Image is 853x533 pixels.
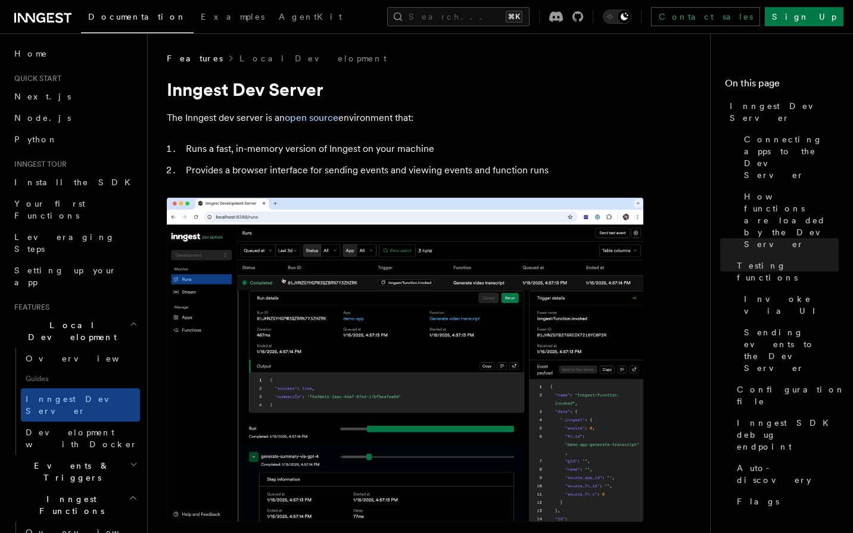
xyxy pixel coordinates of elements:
span: Python [14,135,58,144]
span: Home [14,48,48,60]
a: How functions are loaded by the Dev Server [739,186,839,255]
span: Inngest Dev Server [730,100,839,124]
a: Testing functions [732,255,839,288]
button: Inngest Functions [10,488,140,522]
a: Flags [732,491,839,512]
span: Events & Triggers [10,460,130,484]
span: Next.js [14,92,71,101]
span: Sending events to the Dev Server [744,326,839,374]
span: Flags [737,495,779,507]
a: Sending events to the Dev Server [739,322,839,379]
span: Auto-discovery [737,462,839,486]
a: Inngest SDK debug endpoint [732,412,839,457]
a: Contact sales [651,7,760,26]
button: Local Development [10,314,140,348]
a: Python [10,129,140,150]
span: Features [10,303,49,312]
a: open source [285,112,338,123]
a: Overview [21,348,140,369]
span: Inngest SDK debug endpoint [737,417,839,453]
span: Local Development [10,319,130,343]
a: Inngest Dev Server [21,388,140,422]
h1: Inngest Dev Server [167,79,643,100]
span: Connecting apps to the Dev Server [744,133,839,181]
span: Leveraging Steps [14,232,115,254]
button: Events & Triggers [10,455,140,488]
span: Inngest Functions [10,493,129,517]
span: Documentation [88,12,186,21]
a: Setting up your app [10,260,140,293]
a: Auto-discovery [732,457,839,491]
a: Development with Docker [21,422,140,455]
a: Home [10,43,140,64]
span: AgentKit [279,12,342,21]
span: Overview [26,354,148,363]
a: Your first Functions [10,193,140,226]
span: Install the SDK [14,177,138,187]
a: Leveraging Steps [10,226,140,260]
span: Configuration file [737,384,845,407]
a: Next.js [10,86,140,107]
button: Search...⌘K [387,7,530,26]
div: Local Development [10,348,140,455]
a: Install the SDK [10,172,140,193]
a: Sign Up [765,7,843,26]
span: Quick start [10,74,61,83]
span: Setting up your app [14,266,117,287]
a: Connecting apps to the Dev Server [739,129,839,186]
a: Configuration file [732,379,839,412]
li: Provides a browser interface for sending events and viewing events and function runs [182,162,643,179]
a: AgentKit [272,4,349,32]
span: Testing functions [737,260,839,283]
a: Inngest Dev Server [725,95,839,129]
span: Development with Docker [26,428,138,449]
a: Local Development [239,52,387,64]
img: Dev Server Demo [167,198,643,522]
a: Examples [194,4,272,32]
h4: On this page [725,76,839,95]
li: Runs a fast, in-memory version of Inngest on your machine [182,141,643,157]
span: Features [167,52,223,64]
p: The Inngest dev server is an environment that: [167,110,643,126]
span: Your first Functions [14,199,85,220]
span: Inngest Dev Server [26,394,127,416]
a: Invoke via UI [739,288,839,322]
span: Inngest tour [10,160,67,169]
span: Node.js [14,113,71,123]
a: Node.js [10,107,140,129]
span: Examples [201,12,264,21]
span: Guides [21,369,140,388]
kbd: ⌘K [506,11,522,23]
button: Toggle dark mode [603,10,631,24]
a: Documentation [81,4,194,33]
span: How functions are loaded by the Dev Server [744,191,839,250]
span: Invoke via UI [744,293,839,317]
